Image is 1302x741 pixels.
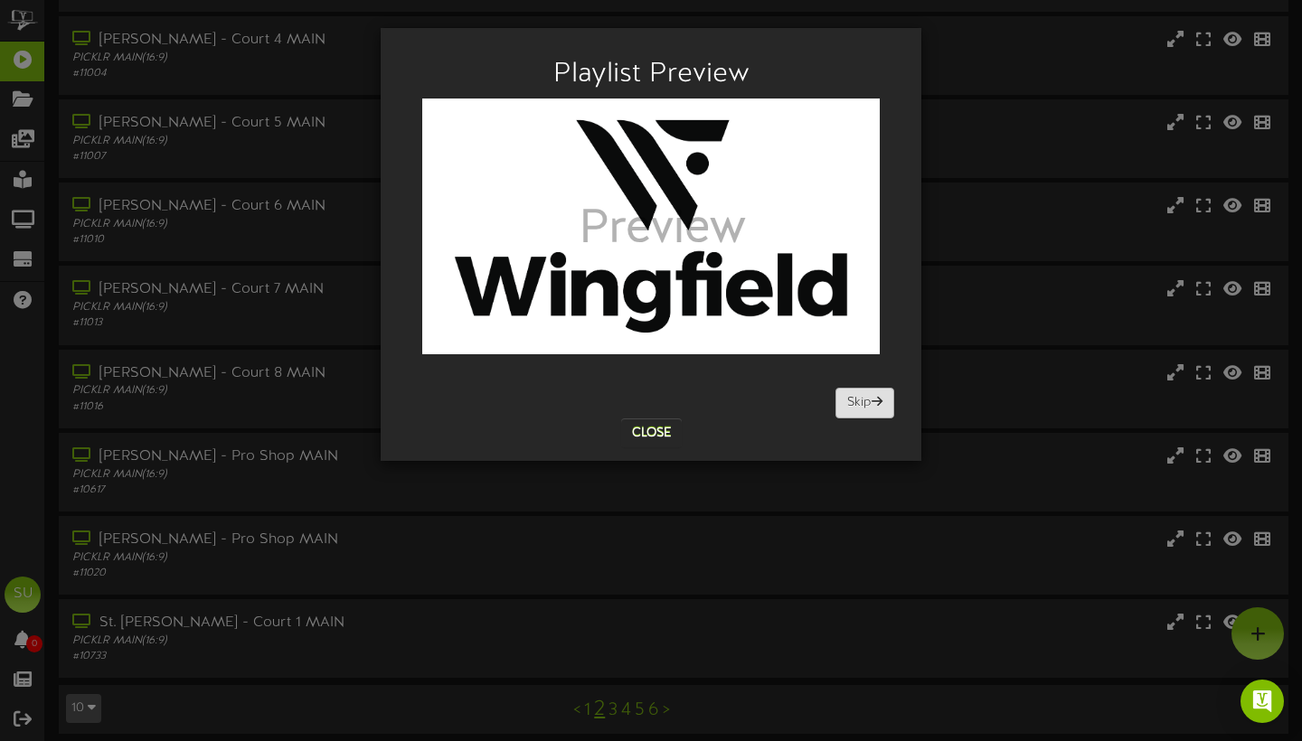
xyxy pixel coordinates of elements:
[408,60,894,89] h2: Playlist Preview
[835,388,894,418] button: Skip
[1241,680,1284,723] div: Open Intercom Messenger
[621,418,682,447] button: Close
[394,98,908,354] img: 70e5b560-62ed-4ca7-91ff-8be5a47208a4.png
[580,108,746,397] div: Preview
